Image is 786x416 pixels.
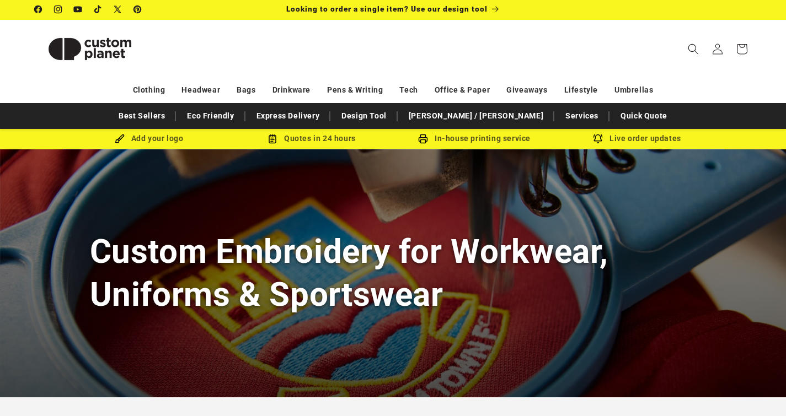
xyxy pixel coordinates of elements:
[272,80,311,100] a: Drinkware
[181,80,220,100] a: Headwear
[593,134,603,144] img: Order updates
[113,106,170,126] a: Best Sellers
[615,106,673,126] a: Quick Quote
[251,106,325,126] a: Express Delivery
[560,106,604,126] a: Services
[418,134,428,144] img: In-house printing
[35,24,145,74] img: Custom Planet
[68,132,231,145] div: Add your logo
[327,80,383,100] a: Pens & Writing
[286,4,488,13] span: Looking to order a single item? Use our design tool
[133,80,165,100] a: Clothing
[231,132,393,145] div: Quotes in 24 hours
[614,80,653,100] a: Umbrellas
[181,106,239,126] a: Eco Friendly
[393,132,556,145] div: In-house printing service
[602,297,786,416] iframe: Chat Widget
[435,80,490,100] a: Office & Paper
[90,230,697,315] h1: Custom Embroidery for Workwear, Uniforms & Sportswear
[564,80,598,100] a: Lifestyle
[403,106,549,126] a: [PERSON_NAME] / [PERSON_NAME]
[556,132,719,145] div: Live order updates
[681,37,705,61] summary: Search
[237,80,255,100] a: Bags
[115,134,125,144] img: Brush Icon
[30,20,149,78] a: Custom Planet
[506,80,547,100] a: Giveaways
[336,106,392,126] a: Design Tool
[399,80,418,100] a: Tech
[268,134,277,144] img: Order Updates Icon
